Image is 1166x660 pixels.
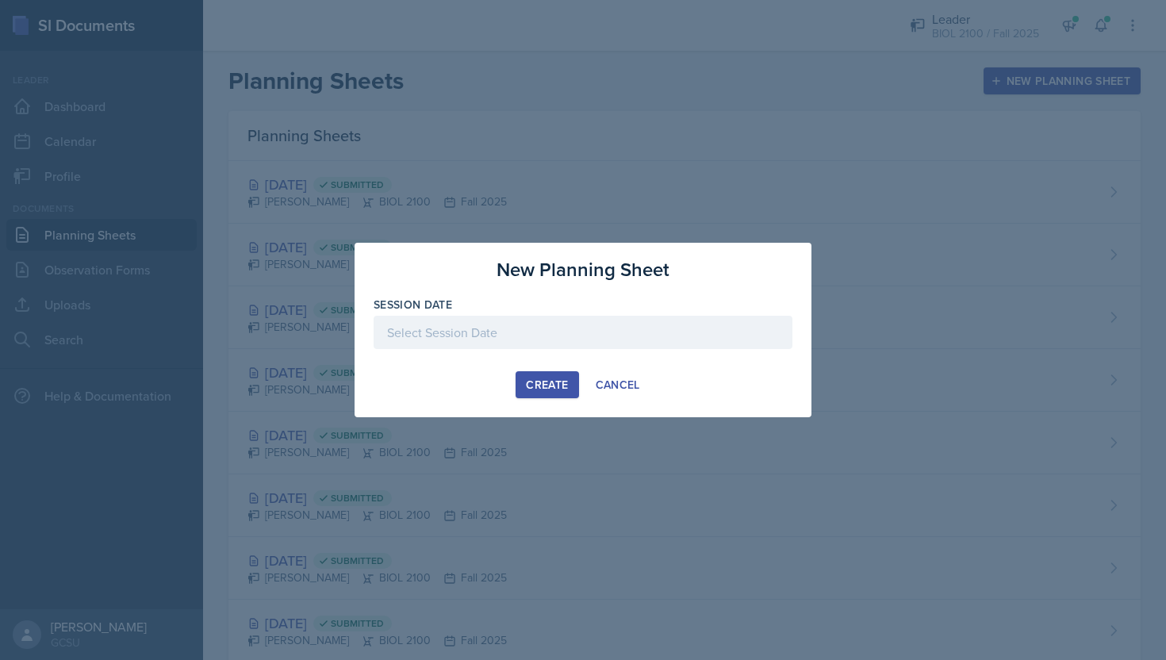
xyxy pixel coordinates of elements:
[516,371,578,398] button: Create
[596,378,640,391] div: Cancel
[497,255,669,284] h3: New Planning Sheet
[585,371,650,398] button: Cancel
[526,378,568,391] div: Create
[374,297,452,313] label: Session Date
